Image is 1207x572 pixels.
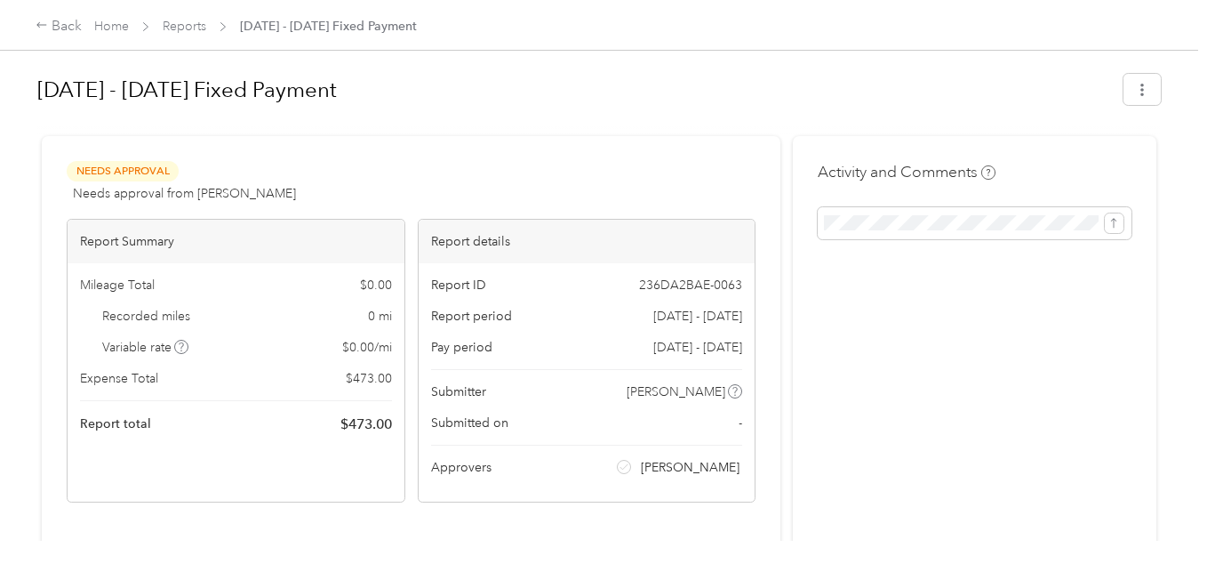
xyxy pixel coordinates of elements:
[67,161,179,181] span: Needs Approval
[639,276,742,294] span: 236DA2BAE-0063
[431,383,486,401] span: Submitter
[37,68,1111,111] h1: Sep 1 - 30, 2025 Fixed Payment
[102,307,190,326] span: Recorded miles
[68,220,404,263] div: Report Summary
[627,383,725,401] span: [PERSON_NAME]
[80,369,158,388] span: Expense Total
[431,307,512,326] span: Report period
[1107,472,1207,572] iframe: Everlance-gr Chat Button Frame
[431,458,492,477] span: Approvers
[653,338,742,357] span: [DATE] - [DATE]
[80,415,151,433] span: Report total
[94,19,129,34] a: Home
[36,16,82,37] div: Back
[346,369,392,388] span: $ 473.00
[73,184,296,203] span: Needs approval from [PERSON_NAME]
[431,338,492,357] span: Pay period
[368,307,392,326] span: 0 mi
[342,338,392,357] span: $ 0.00 / mi
[653,307,742,326] span: [DATE] - [DATE]
[163,19,206,34] a: Reports
[431,414,508,432] span: Submitted on
[240,17,417,36] span: [DATE] - [DATE] Fixed Payment
[818,161,995,183] h4: Activity and Comments
[67,538,132,558] div: Expense (1)
[102,338,189,357] span: Variable rate
[739,414,742,432] span: -
[80,276,155,294] span: Mileage Total
[431,276,486,294] span: Report ID
[340,414,392,435] span: $ 473.00
[419,220,755,263] div: Report details
[641,458,739,477] span: [PERSON_NAME]
[360,276,392,294] span: $ 0.00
